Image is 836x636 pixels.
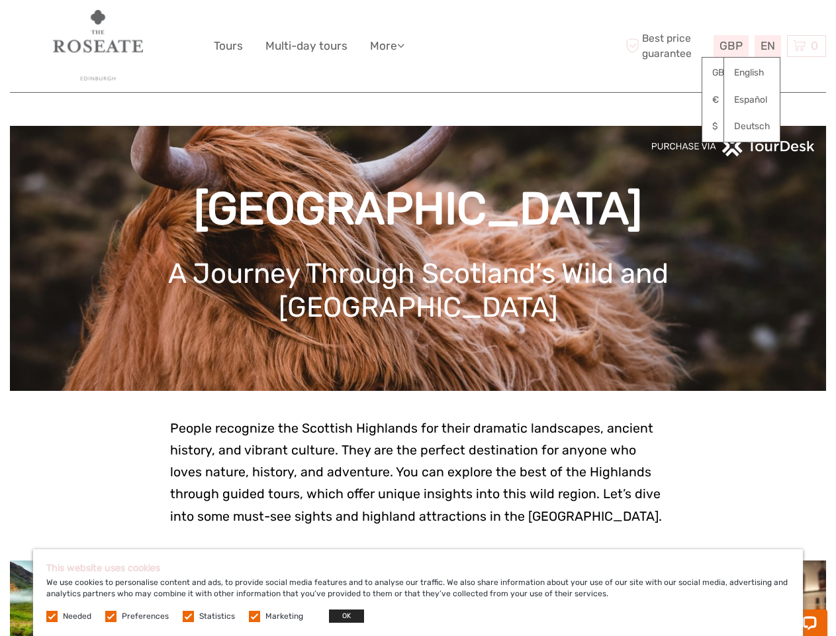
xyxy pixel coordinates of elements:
[30,182,806,236] h1: [GEOGRAPHIC_DATA]
[33,549,803,636] div: We use cookies to personalise content and ads, to provide social media features and to analyse ou...
[46,562,790,574] h5: This website uses cookies
[19,23,150,34] p: Chat now
[265,36,348,56] a: Multi-day tours
[214,36,243,56] a: Tours
[152,21,168,36] button: Open LiveChat chat widget
[622,31,710,60] span: Best price guarantee
[53,10,144,82] img: 2479-464cc7f3-ce9c-4bfc-8091-8feb55fc29f5_logo_big.jpg
[702,88,747,112] a: €
[651,136,816,156] img: PurchaseViaTourDeskwhite.png
[755,35,781,57] div: EN
[30,257,806,324] h1: A Journey Through Scotland’s Wild and [GEOGRAPHIC_DATA]
[702,61,747,85] a: GBP
[724,88,780,112] a: Español
[724,61,780,85] a: English
[122,611,169,622] label: Preferences
[329,609,364,623] button: OK
[63,611,91,622] label: Needed
[702,115,747,138] a: $
[265,611,303,622] label: Marketing
[370,36,404,56] a: More
[199,611,235,622] label: Statistics
[720,39,743,52] span: GBP
[170,421,662,524] span: People recognize the Scottish Highlands for their dramatic landscapes, ancient history, and vibra...
[724,115,780,138] a: Deutsch
[809,39,820,52] span: 0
